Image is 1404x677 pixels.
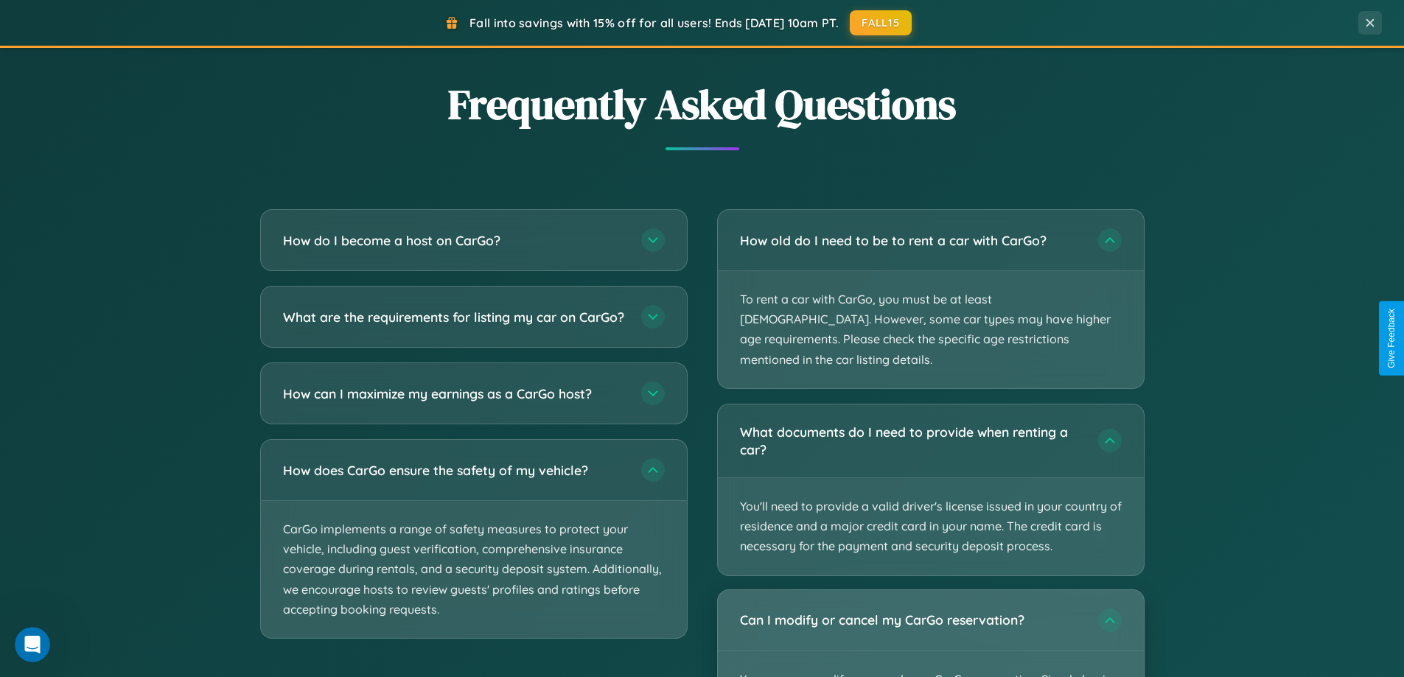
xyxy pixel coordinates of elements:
h3: How do I become a host on CarGo? [283,231,626,250]
iframe: Intercom live chat [15,627,50,662]
button: FALL15 [850,10,912,35]
h3: What documents do I need to provide when renting a car? [740,423,1083,459]
h2: Frequently Asked Questions [260,76,1145,133]
h3: Can I modify or cancel my CarGo reservation? [740,611,1083,629]
p: To rent a car with CarGo, you must be at least [DEMOGRAPHIC_DATA]. However, some car types may ha... [718,271,1144,388]
h3: How does CarGo ensure the safety of my vehicle? [283,461,626,480]
h3: How old do I need to be to rent a car with CarGo? [740,231,1083,250]
h3: What are the requirements for listing my car on CarGo? [283,308,626,326]
h3: How can I maximize my earnings as a CarGo host? [283,385,626,403]
p: CarGo implements a range of safety measures to protect your vehicle, including guest verification... [261,501,687,638]
p: You'll need to provide a valid driver's license issued in your country of residence and a major c... [718,478,1144,575]
div: Give Feedback [1386,309,1397,368]
span: Fall into savings with 15% off for all users! Ends [DATE] 10am PT. [469,15,839,30]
